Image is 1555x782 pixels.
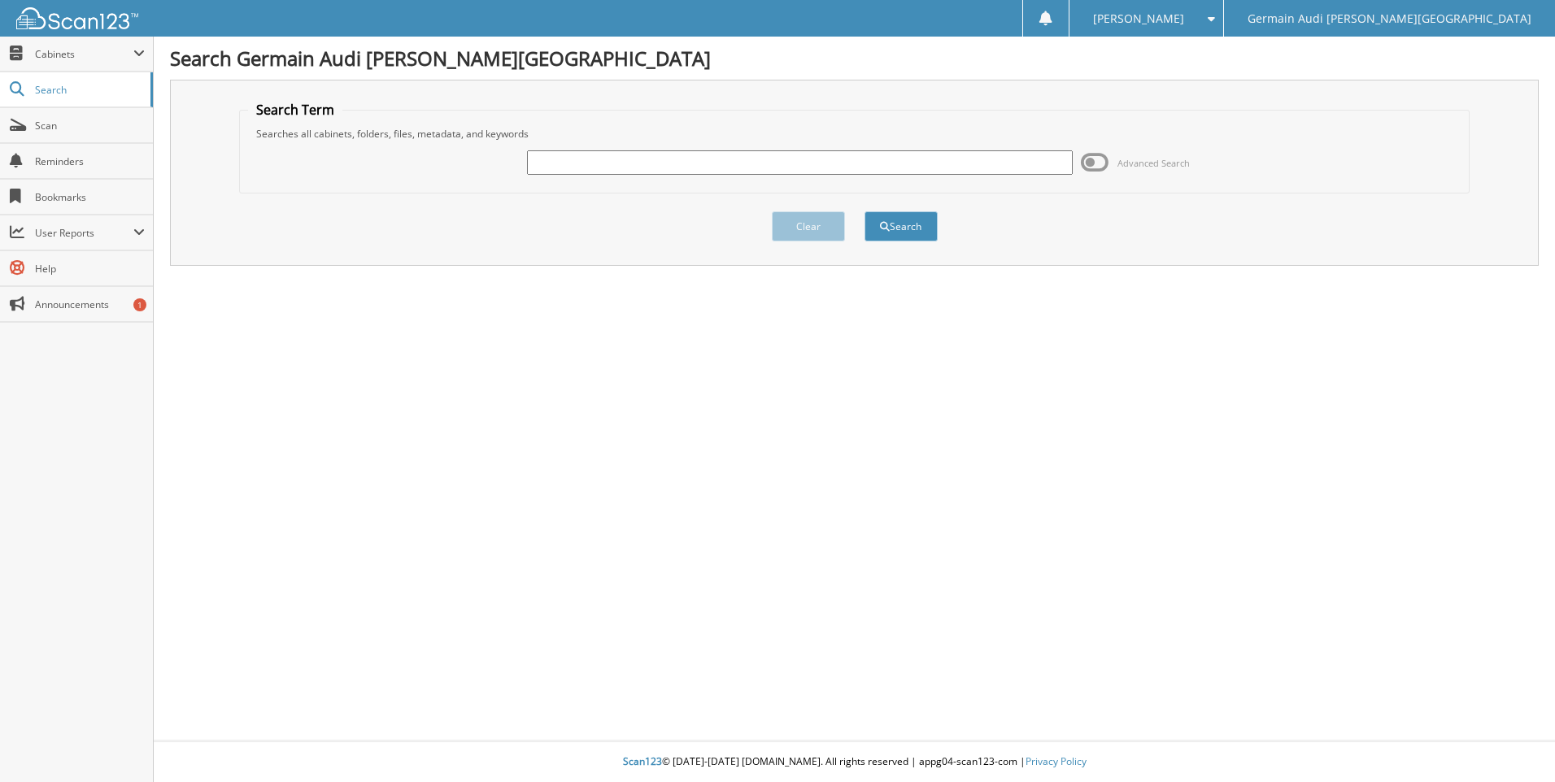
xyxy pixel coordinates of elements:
[170,45,1539,72] h1: Search Germain Audi [PERSON_NAME][GEOGRAPHIC_DATA]
[35,226,133,240] span: User Reports
[35,298,145,311] span: Announcements
[35,119,145,133] span: Scan
[35,262,145,276] span: Help
[1117,157,1190,169] span: Advanced Search
[1026,754,1087,768] a: Privacy Policy
[154,742,1555,782] div: © [DATE]-[DATE] [DOMAIN_NAME]. All rights reserved | appg04-scan123-com |
[772,211,845,241] button: Clear
[16,7,138,29] img: scan123-logo-white.svg
[248,101,342,119] legend: Search Term
[35,47,133,61] span: Cabinets
[35,83,142,97] span: Search
[865,211,938,241] button: Search
[35,154,145,168] span: Reminders
[248,127,1461,141] div: Searches all cabinets, folders, files, metadata, and keywords
[1248,14,1531,24] span: Germain Audi [PERSON_NAME][GEOGRAPHIC_DATA]
[623,754,662,768] span: Scan123
[35,190,145,204] span: Bookmarks
[1474,704,1555,782] iframe: Chat Widget
[133,298,146,311] div: 1
[1093,14,1184,24] span: [PERSON_NAME]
